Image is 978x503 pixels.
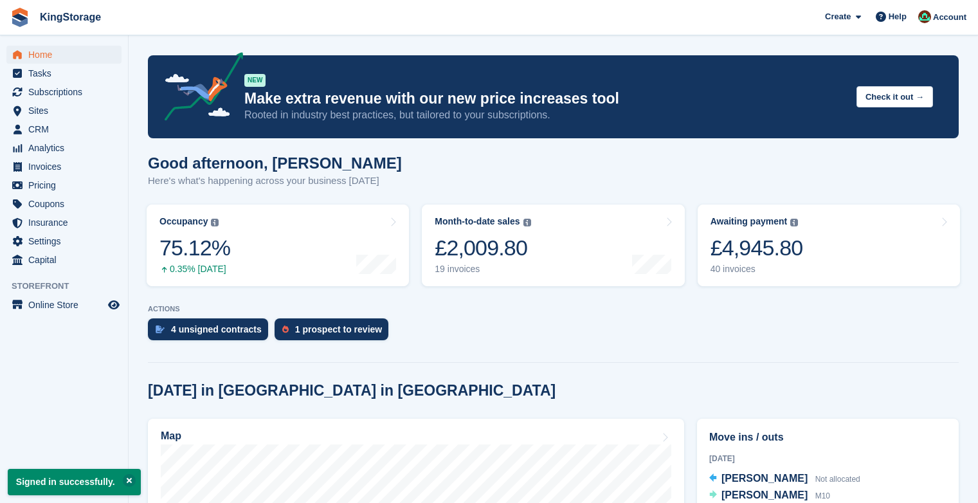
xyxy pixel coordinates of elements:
[28,251,105,269] span: Capital
[435,235,530,261] div: £2,009.80
[244,89,846,108] p: Make extra revenue with our new price increases tool
[6,64,122,82] a: menu
[8,469,141,495] p: Signed in successfully.
[933,11,966,24] span: Account
[698,205,960,286] a: Awaiting payment £4,945.80 40 invoices
[28,232,105,250] span: Settings
[6,214,122,232] a: menu
[28,46,105,64] span: Home
[28,176,105,194] span: Pricing
[28,83,105,101] span: Subscriptions
[709,471,860,488] a: [PERSON_NAME] Not allocated
[148,305,959,313] p: ACTIONS
[28,139,105,157] span: Analytics
[6,139,122,157] a: menu
[161,430,181,442] h2: Map
[6,232,122,250] a: menu
[282,325,289,333] img: prospect-51fa495bee0391a8d652442698ab0144808aea92771e9ea1ae160a38d050c398.svg
[10,8,30,27] img: stora-icon-8386f47178a22dfd0bd8f6a31ec36ba5ce8667c1dd55bd0f319d3a0aa187defe.svg
[159,264,230,275] div: 0.35% [DATE]
[856,86,933,107] button: Check it out →
[148,318,275,347] a: 4 unsigned contracts
[721,489,808,500] span: [PERSON_NAME]
[6,296,122,314] a: menu
[6,46,122,64] a: menu
[244,108,846,122] p: Rooted in industry best practices, but tailored to your subscriptions.
[422,205,684,286] a: Month-to-date sales £2,009.80 19 invoices
[28,158,105,176] span: Invoices
[711,264,803,275] div: 40 invoices
[918,10,931,23] img: John King
[6,195,122,213] a: menu
[435,264,530,275] div: 19 invoices
[159,235,230,261] div: 75.12%
[244,74,266,87] div: NEW
[523,219,531,226] img: icon-info-grey-7440780725fd019a000dd9b08b2336e03edf1995a4989e88bcd33f0948082b44.svg
[825,10,851,23] span: Create
[709,453,946,464] div: [DATE]
[6,102,122,120] a: menu
[889,10,907,23] span: Help
[790,219,798,226] img: icon-info-grey-7440780725fd019a000dd9b08b2336e03edf1995a4989e88bcd33f0948082b44.svg
[28,214,105,232] span: Insurance
[295,324,382,334] div: 1 prospect to review
[6,158,122,176] a: menu
[28,64,105,82] span: Tasks
[275,318,395,347] a: 1 prospect to review
[148,154,402,172] h1: Good afternoon, [PERSON_NAME]
[711,235,803,261] div: £4,945.80
[709,430,946,445] h2: Move ins / outs
[147,205,409,286] a: Occupancy 75.12% 0.35% [DATE]
[28,102,105,120] span: Sites
[6,176,122,194] a: menu
[35,6,106,28] a: KingStorage
[106,297,122,313] a: Preview store
[6,83,122,101] a: menu
[211,219,219,226] img: icon-info-grey-7440780725fd019a000dd9b08b2336e03edf1995a4989e88bcd33f0948082b44.svg
[721,473,808,484] span: [PERSON_NAME]
[815,491,830,500] span: M10
[159,216,208,227] div: Occupancy
[28,296,105,314] span: Online Store
[435,216,520,227] div: Month-to-date sales
[12,280,128,293] span: Storefront
[148,382,556,399] h2: [DATE] in [GEOGRAPHIC_DATA] in [GEOGRAPHIC_DATA]
[28,120,105,138] span: CRM
[171,324,262,334] div: 4 unsigned contracts
[154,52,244,125] img: price-adjustments-announcement-icon-8257ccfd72463d97f412b2fc003d46551f7dbcb40ab6d574587a9cd5c0d94...
[711,216,788,227] div: Awaiting payment
[156,325,165,333] img: contract_signature_icon-13c848040528278c33f63329250d36e43548de30e8caae1d1a13099fd9432cc5.svg
[815,475,860,484] span: Not allocated
[6,120,122,138] a: menu
[28,195,105,213] span: Coupons
[6,251,122,269] a: menu
[148,174,402,188] p: Here's what's happening across your business [DATE]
